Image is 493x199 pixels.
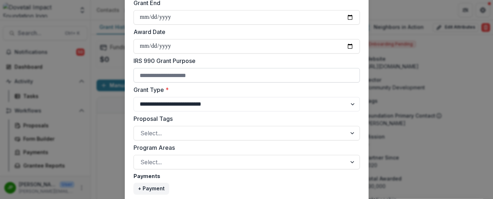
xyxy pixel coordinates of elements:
[133,27,356,36] label: Award Date
[133,56,356,65] label: IRS 990 Grant Purpose
[133,172,356,180] label: Payments
[133,114,356,123] label: Proposal Tags
[133,143,356,152] label: Program Areas
[133,85,356,94] label: Grant Type
[133,183,169,194] button: + Payment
